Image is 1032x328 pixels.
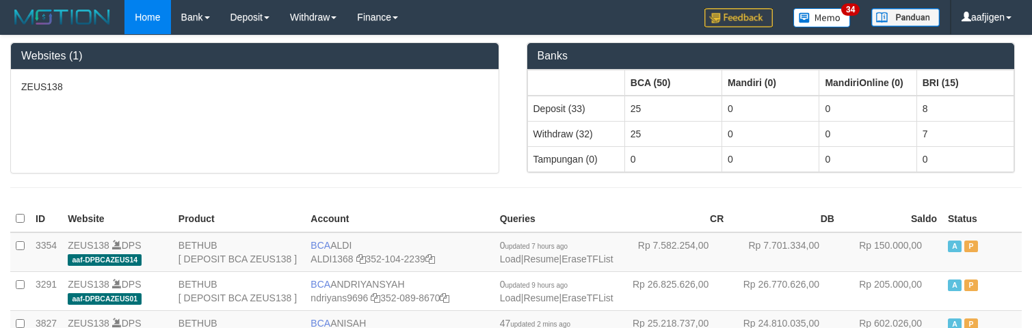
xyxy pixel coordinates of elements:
[722,121,819,146] td: 0
[819,96,916,122] td: 0
[722,70,819,96] th: Group: activate to sort column ascending
[916,146,1014,172] td: 0
[722,146,819,172] td: 0
[10,7,114,27] img: MOTION_logo.png
[68,240,109,251] a: ZEUS138
[793,8,851,27] img: Button%20Memo.svg
[527,70,624,96] th: Group: activate to sort column ascending
[500,279,613,303] span: | |
[505,243,568,250] span: updated 7 hours ago
[729,271,840,310] td: Rp 26.770.626,00
[916,121,1014,146] td: 7
[440,292,449,303] a: Copy 3520898670 to clipboard
[722,96,819,122] td: 0
[527,96,624,122] td: Deposit (33)
[527,146,624,172] td: Tampungan (0)
[840,232,942,272] td: Rp 150.000,00
[840,206,942,232] th: Saldo
[21,50,488,62] h3: Websites (1)
[729,206,840,232] th: DB
[871,8,940,27] img: panduan.png
[916,96,1014,122] td: 8
[527,121,624,146] td: Withdraw (32)
[68,254,142,266] span: aaf-DPBCAZEUS14
[964,241,978,252] span: Paused
[310,292,368,303] a: ndriyans9696
[819,146,916,172] td: 0
[819,70,916,96] th: Group: activate to sort column ascending
[561,254,613,264] a: EraseTFList
[500,279,568,290] span: 0
[356,254,366,264] a: Copy ALDI1368 to clipboard
[21,80,488,94] p: ZEUS138
[729,232,840,272] td: Rp 7.701.334,00
[523,292,559,303] a: Resume
[30,232,62,272] td: 3354
[62,232,173,272] td: DPS
[619,271,730,310] td: Rp 26.825.626,00
[173,206,306,232] th: Product
[173,271,306,310] td: BETHUB [ DEPOSIT BCA ZEUS138 ]
[500,292,521,303] a: Load
[62,206,173,232] th: Website
[310,254,353,264] a: ALDI1368
[305,206,494,232] th: Account
[819,121,916,146] td: 0
[500,254,521,264] a: Load
[942,206,1022,232] th: Status
[500,240,568,251] span: 0
[505,282,568,289] span: updated 9 hours ago
[68,293,142,305] span: aaf-DPBCAZEUS01
[310,279,330,290] span: BCA
[425,254,435,264] a: Copy 3521042239 to clipboard
[510,320,570,328] span: updated 2 mins ago
[916,70,1014,96] th: Group: activate to sort column ascending
[30,271,62,310] td: 3291
[68,279,109,290] a: ZEUS138
[624,146,722,172] td: 0
[371,292,380,303] a: Copy ndriyans9696 to clipboard
[538,50,1005,62] h3: Banks
[840,271,942,310] td: Rp 205.000,00
[30,206,62,232] th: ID
[62,271,173,310] td: DPS
[561,292,613,303] a: EraseTFList
[305,271,494,310] td: ANDRIYANSYAH 352-089-8670
[619,232,730,272] td: Rp 7.582.254,00
[624,121,722,146] td: 25
[500,240,613,264] span: | |
[948,279,962,291] span: Active
[964,279,978,291] span: Paused
[173,232,306,272] td: BETHUB [ DEPOSIT BCA ZEUS138 ]
[624,70,722,96] th: Group: activate to sort column ascending
[310,240,330,251] span: BCA
[305,232,494,272] td: ALDI 352-104-2239
[523,254,559,264] a: Resume
[948,241,962,252] span: Active
[624,96,722,122] td: 25
[704,8,773,27] img: Feedback.jpg
[841,3,860,16] span: 34
[619,206,730,232] th: CR
[494,206,619,232] th: Queries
